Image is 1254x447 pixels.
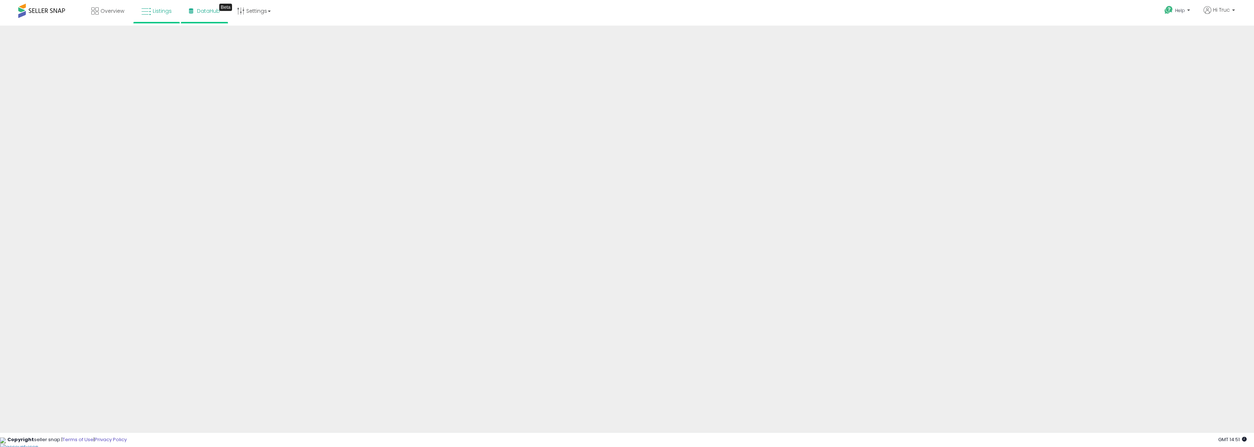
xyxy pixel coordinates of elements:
[153,7,172,15] span: Listings
[100,7,124,15] span: Overview
[1175,7,1185,14] span: Help
[219,4,232,11] div: Tooltip anchor
[197,7,220,15] span: DataHub
[1213,6,1230,14] span: Hi Truc
[1204,6,1235,23] a: Hi Truc
[1164,5,1173,15] i: Get Help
